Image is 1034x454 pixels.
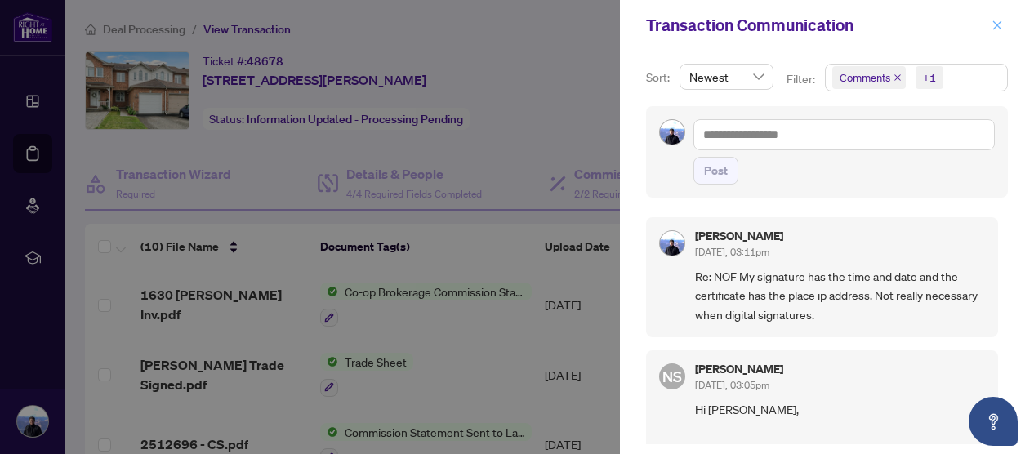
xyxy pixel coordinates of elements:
[923,69,936,86] div: +1
[693,157,738,185] button: Post
[787,70,818,88] p: Filter:
[969,397,1018,446] button: Open asap
[660,120,684,145] img: Profile Icon
[662,365,682,388] span: NS
[660,231,684,256] img: Profile Icon
[695,267,985,324] span: Re: NOF My signature has the time and date and the certificate has the place ip address. Not real...
[646,13,987,38] div: Transaction Communication
[689,65,764,89] span: Newest
[992,20,1003,31] span: close
[695,230,783,242] h5: [PERSON_NAME]
[695,246,769,258] span: [DATE], 03:11pm
[894,73,902,82] span: close
[695,363,783,375] h5: [PERSON_NAME]
[695,379,769,391] span: [DATE], 03:05pm
[646,69,673,87] p: Sort:
[840,69,890,86] span: Comments
[832,66,906,89] span: Comments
